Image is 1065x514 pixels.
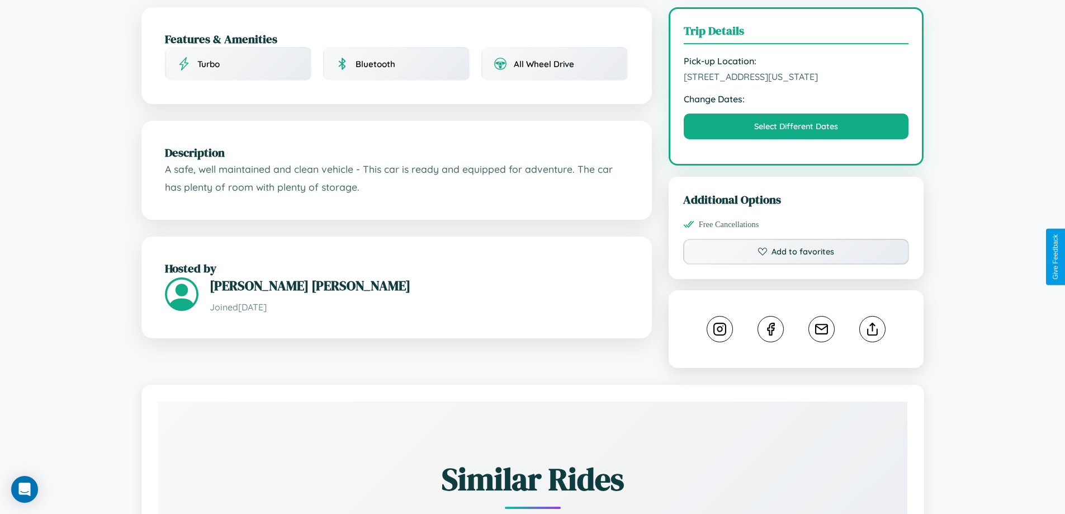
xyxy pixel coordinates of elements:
p: Joined [DATE] [210,299,628,315]
h3: [PERSON_NAME] [PERSON_NAME] [210,276,628,295]
span: [STREET_ADDRESS][US_STATE] [684,71,909,82]
span: All Wheel Drive [514,59,574,69]
div: Give Feedback [1052,234,1059,280]
h2: Similar Rides [197,458,868,501]
h3: Additional Options [683,191,910,208]
p: A safe, well maintained and clean vehicle - This car is ready and equipped for adventure. The car... [165,161,628,196]
h2: Description [165,144,628,161]
span: Free Cancellations [699,220,759,229]
span: Turbo [197,59,220,69]
button: Add to favorites [683,239,910,265]
h2: Hosted by [165,260,628,276]
h3: Trip Details [684,22,909,44]
button: Select Different Dates [684,114,909,139]
h2: Features & Amenities [165,31,628,47]
strong: Pick-up Location: [684,55,909,67]
span: Bluetooth [356,59,395,69]
div: Open Intercom Messenger [11,476,38,503]
strong: Change Dates: [684,93,909,105]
